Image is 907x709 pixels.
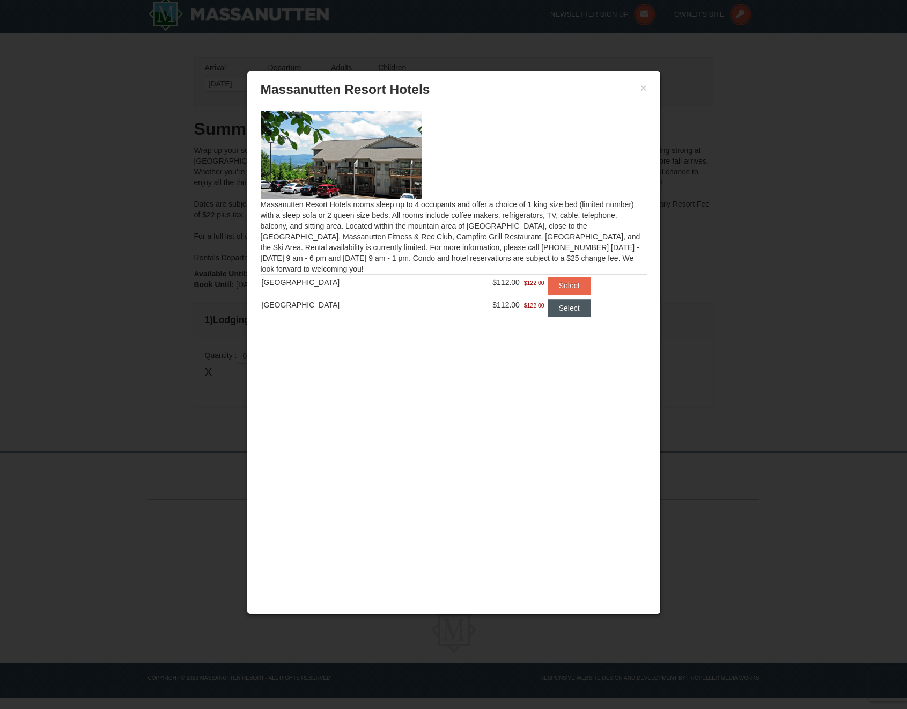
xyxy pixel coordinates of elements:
[261,111,422,199] img: 19219026-1-e3b4ac8e.jpg
[253,103,655,338] div: Massanutten Resort Hotels rooms sleep up to 4 occupants and offer a choice of 1 king size bed (li...
[548,299,591,317] button: Select
[548,277,591,294] button: Select
[524,300,544,311] span: $122.00
[640,83,647,93] button: ×
[261,82,430,97] span: Massanutten Resort Hotels
[262,299,430,310] div: [GEOGRAPHIC_DATA]
[262,277,430,288] div: [GEOGRAPHIC_DATA]
[492,278,520,287] span: $112.00
[524,277,544,288] span: $122.00
[492,301,520,309] span: $112.00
